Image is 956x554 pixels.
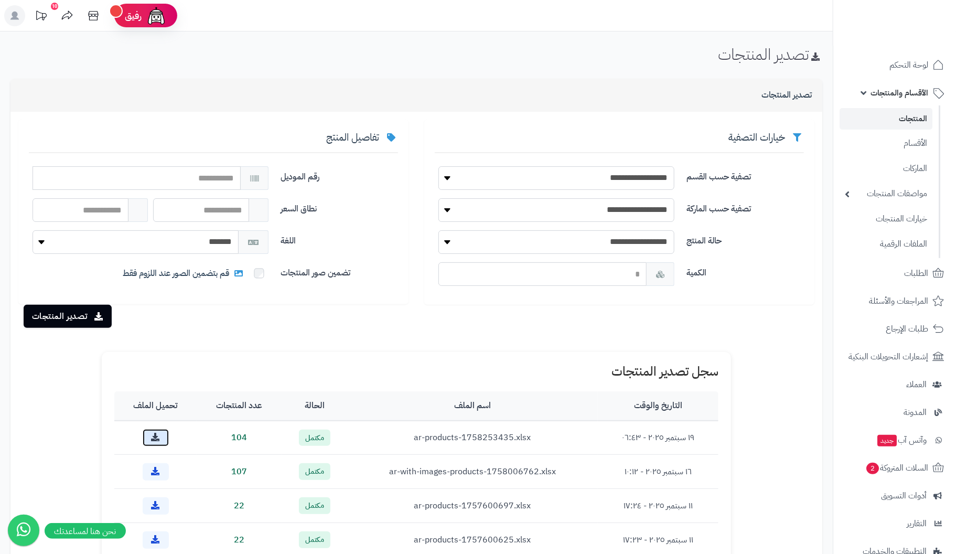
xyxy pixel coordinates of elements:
label: تصفية حسب القسم [682,166,808,183]
th: الحالة [282,391,348,421]
span: طلبات الإرجاع [886,322,928,336]
label: الكمية [682,262,808,279]
span: لوحة التحكم [889,58,928,72]
span: قم بتضمين الصور عند اللزوم فقط [123,268,245,280]
button: تصدير المنتجات [24,305,112,328]
a: خيارات المنتجات [840,208,932,230]
span: السلات المتروكة [865,461,928,475]
span: تفاصيل المنتج [326,130,379,144]
td: 107 [197,455,282,489]
a: الطلبات [840,261,950,286]
a: المدونة [840,400,950,425]
h1: تصدير المنتجات [718,46,822,63]
span: الطلبات [904,266,928,281]
img: logo-2.png [885,26,946,48]
div: 10 [51,3,58,10]
input: قم بتضمين الصور عند اللزوم فقط [254,269,264,279]
span: المدونة [904,405,927,420]
span: جديد [877,435,897,446]
span: الأقسام والمنتجات [871,86,928,100]
span: مكتمل [299,497,330,514]
a: طلبات الإرجاع [840,316,950,342]
td: ar-with-images-products-1758006762.xlsx [347,455,598,489]
a: العملاء [840,372,950,397]
h1: سجل تصدير المنتجات [114,365,718,378]
a: مواصفات المنتجات [840,183,932,205]
a: الأقسام [840,132,932,155]
td: ١٩ سبتمبر ٢٠٢٥ - ٠٦:٤٣ [598,421,718,455]
span: العملاء [906,377,927,392]
h3: تصدير المنتجات [761,91,812,100]
a: المراجعات والأسئلة [840,289,950,314]
td: 22 [197,489,282,523]
th: اسم الملف [347,391,598,421]
a: الماركات [840,157,932,180]
span: مكتمل [299,531,330,548]
td: 104 [197,421,282,455]
td: ١١ سبتمبر ٢٠٢٥ - ١٧:٢٤ [598,489,718,523]
label: اللغة [276,230,402,247]
span: مكتمل [299,463,330,480]
a: السلات المتروكة2 [840,455,950,481]
span: أدوات التسويق [881,488,927,503]
a: المنتجات [840,108,932,130]
label: رقم الموديل [276,166,402,183]
a: إشعارات التحويلات البنكية [840,344,950,369]
span: وآتس آب [876,433,927,448]
a: لوحة التحكم [840,52,950,78]
span: المراجعات والأسئلة [869,294,928,308]
td: ar-products-1758253435.xlsx [347,421,598,455]
span: مكتمل [299,430,330,446]
td: ١٦ سبتمبر ٢٠٢٥ - ١٠:١٢ [598,455,718,489]
span: التقارير [907,516,927,531]
a: الملفات الرقمية [840,233,932,255]
a: وآتس آبجديد [840,428,950,453]
a: التقارير [840,511,950,536]
label: نطاق السعر [276,198,402,215]
span: 2 [866,463,879,474]
th: التاريخ والوقت [598,391,718,421]
span: خيارات التصفية [728,130,785,144]
th: عدد المنتجات [197,391,282,421]
th: تحميل الملف [114,391,197,421]
span: رفيق [125,9,142,22]
a: أدوات التسويق [840,483,950,508]
label: تصفية حسب الماركة [682,198,808,215]
span: إشعارات التحويلات البنكية [848,349,928,364]
img: ai-face.png [146,5,167,26]
label: حالة المنتج [682,230,808,247]
label: تضمين صور المنتجات [276,262,402,279]
a: تحديثات المنصة [28,5,54,29]
td: ar-products-1757600697.xlsx [347,489,598,523]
